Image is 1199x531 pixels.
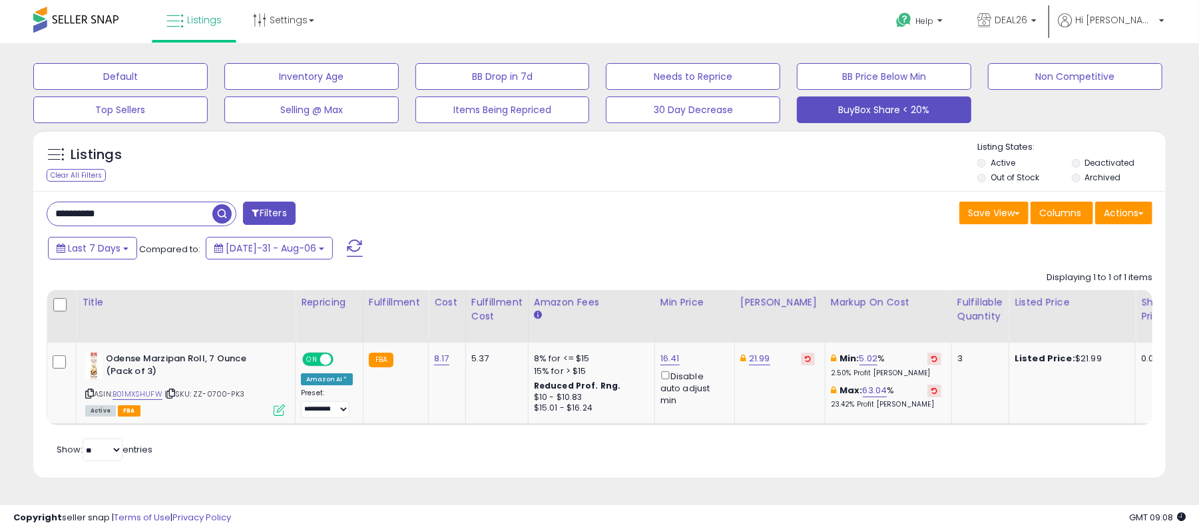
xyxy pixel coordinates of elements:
label: Active [991,157,1015,168]
div: Markup on Cost [831,295,946,309]
div: % [831,353,941,377]
a: Help [885,2,956,43]
button: Save View [959,202,1029,224]
div: Disable auto adjust min [660,369,724,407]
button: Filters [243,202,295,225]
span: ON [304,354,320,365]
button: Last 7 Days [48,237,137,260]
b: Reduced Prof. Rng. [534,380,621,391]
div: Amazon AI * [301,373,353,385]
strong: Copyright [13,511,62,524]
div: Ship Price [1141,295,1168,323]
div: 5.37 [471,353,518,365]
span: Hi [PERSON_NAME] [1075,13,1155,27]
div: seller snap | | [13,512,231,524]
small: FBA [369,353,393,367]
span: Columns [1039,206,1081,220]
span: | SKU: ZZ-0700-PK3 [164,389,244,399]
button: Columns [1031,202,1093,224]
div: Displaying 1 to 1 of 1 items [1047,271,1152,284]
a: 63.04 [863,384,887,397]
div: Amazon Fees [534,295,649,309]
div: Min Price [660,295,729,309]
small: Amazon Fees. [534,309,542,321]
a: 8.17 [434,352,449,365]
span: FBA [118,405,140,417]
a: 5.02 [859,352,878,365]
div: Repricing [301,295,358,309]
span: Compared to: [139,243,200,256]
th: The percentage added to the cost of goods (COGS) that forms the calculator for Min & Max prices. [825,290,951,343]
button: BB Drop in 7d [415,63,590,90]
div: $10 - $10.83 [534,392,644,403]
b: Min: [839,352,859,365]
p: 2.50% Profit [PERSON_NAME] [831,369,941,378]
button: 30 Day Decrease [606,96,780,123]
div: Cost [434,295,460,309]
button: BuyBox Share < 20% [797,96,971,123]
button: Items Being Repriced [415,96,590,123]
button: Selling @ Max [224,96,399,123]
div: Listed Price [1015,295,1130,309]
div: Preset: [301,389,353,419]
button: Actions [1095,202,1152,224]
div: 8% for <= $15 [534,353,644,365]
a: Hi [PERSON_NAME] [1058,13,1164,43]
img: 318vfutLkwL._SL40_.jpg [85,353,103,379]
label: Out of Stock [991,172,1039,183]
div: ASIN: [85,353,285,415]
div: $15.01 - $16.24 [534,403,644,414]
b: Listed Price: [1015,352,1075,365]
p: Listing States: [977,141,1166,154]
button: Inventory Age [224,63,399,90]
div: 3 [957,353,999,365]
span: Last 7 Days [68,242,120,255]
a: 16.41 [660,352,680,365]
span: All listings currently available for purchase on Amazon [85,405,116,417]
div: $21.99 [1015,353,1125,365]
div: Clear All Filters [47,169,106,182]
div: [PERSON_NAME] [740,295,820,309]
span: Help [915,15,933,27]
span: OFF [332,354,353,365]
b: Odense Marzipan Roll, 7 Ounce (Pack of 3) [106,353,268,381]
div: 0.00 [1141,353,1163,365]
span: Listings [187,13,222,27]
a: Terms of Use [114,511,170,524]
label: Archived [1085,172,1121,183]
span: 2025-08-14 09:08 GMT [1129,511,1186,524]
div: Title [82,295,290,309]
h5: Listings [71,146,122,164]
div: 15% for > $15 [534,365,644,377]
span: Show: entries [57,443,152,456]
p: 23.42% Profit [PERSON_NAME] [831,400,941,409]
span: [DATE]-31 - Aug-06 [226,242,316,255]
button: Non Competitive [988,63,1162,90]
div: Fulfillment Cost [471,295,523,323]
a: 21.99 [749,352,770,365]
button: Needs to Reprice [606,63,780,90]
a: B01MXSHUFW [113,389,162,400]
button: Default [33,63,208,90]
b: Max: [839,384,863,397]
div: Fulfillment [369,295,423,309]
button: Top Sellers [33,96,208,123]
div: % [831,385,941,409]
span: DEAL26 [995,13,1027,27]
div: Fulfillable Quantity [957,295,1003,323]
button: [DATE]-31 - Aug-06 [206,237,333,260]
button: BB Price Below Min [797,63,971,90]
a: Privacy Policy [172,511,231,524]
label: Deactivated [1085,157,1135,168]
i: Get Help [895,12,912,29]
